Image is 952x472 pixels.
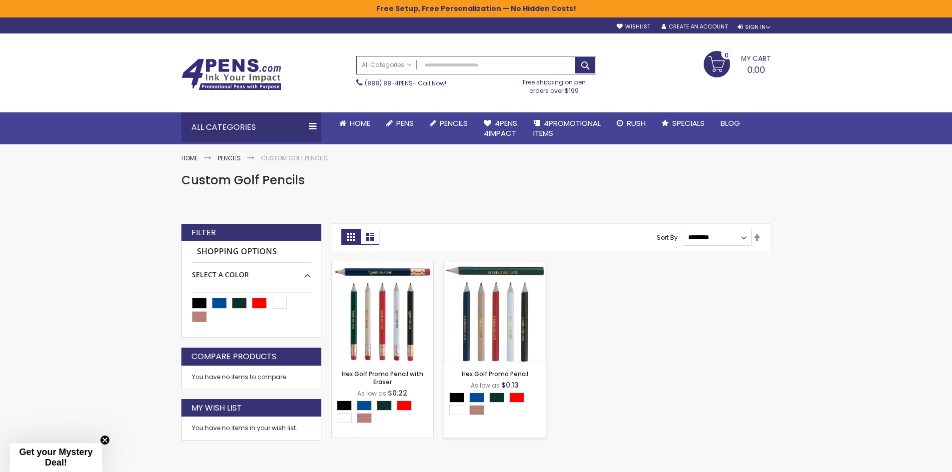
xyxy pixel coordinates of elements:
span: Specials [672,118,705,128]
a: Pencils [422,112,476,134]
img: Hex Golf Promo Pencil with Eraser [332,261,433,363]
div: Black [449,393,464,403]
span: As low as [357,389,386,398]
div: All Categories [181,112,321,142]
div: Natural [469,405,484,415]
div: Red [509,393,524,403]
span: Pens [396,118,414,128]
strong: Custom Golf Pencils [261,154,328,162]
a: 4Pens4impact [476,112,525,145]
a: Hex Golf Promo Pencil [444,261,546,269]
div: Select A Color [337,401,433,426]
span: $0.13 [501,380,519,390]
a: Pencils [218,154,241,162]
span: 4PROMOTIONAL ITEMS [533,118,601,138]
div: Red [397,401,412,411]
span: Rush [627,118,646,128]
div: Dark Blue [357,401,372,411]
span: All Categories [362,61,412,69]
a: All Categories [357,56,417,73]
div: White [449,405,464,415]
div: Dark Blue [469,393,484,403]
strong: Shopping Options [192,241,311,263]
span: 0 [725,50,729,60]
a: Specials [654,112,713,134]
span: Get your Mystery Deal! [19,447,92,468]
strong: My Wish List [191,403,242,414]
span: Blog [721,118,740,128]
img: 4Pens Custom Pens and Promotional Products [181,58,281,90]
button: Close teaser [100,435,110,445]
div: Sign In [738,23,771,31]
img: Hex Golf Promo Pencil [444,261,546,363]
a: 0.00 0 [704,51,771,76]
div: White [337,413,352,423]
a: Rush [609,112,654,134]
div: You have no items in your wish list. [192,424,311,432]
label: Sort By [657,233,678,241]
div: Free shipping on pen orders over $199 [512,74,596,94]
strong: Filter [191,227,216,238]
div: Select A Color [449,393,546,418]
span: Pencils [440,118,468,128]
div: Select A Color [192,263,311,280]
span: 0.00 [747,63,765,76]
span: - Call Now! [365,79,446,87]
h1: Custom Golf Pencils [181,172,771,188]
span: 4Pens 4impact [484,118,517,138]
strong: Compare Products [191,351,276,362]
a: Home [331,112,378,134]
a: Blog [713,112,748,134]
a: Hex Golf Promo Pencil with Eraser [332,261,433,269]
span: $0.22 [388,388,407,398]
span: As low as [471,381,500,390]
div: Get your Mystery Deal!Close teaser [10,443,102,472]
a: Hex Golf Promo Pencil [462,370,528,378]
div: Mallard [377,401,392,411]
div: Natural [357,413,372,423]
div: Black [337,401,352,411]
a: Pens [378,112,422,134]
span: Home [350,118,370,128]
a: (888) 88-4PENS [365,79,413,87]
a: Create an Account [662,23,728,30]
div: You have no items to compare. [181,366,321,389]
a: Hex Golf Promo Pencil with Eraser [342,370,423,386]
strong: Grid [341,229,360,245]
a: Wishlist [617,23,650,30]
a: 4PROMOTIONALITEMS [525,112,609,145]
div: Mallard [489,393,504,403]
a: Home [181,154,198,162]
